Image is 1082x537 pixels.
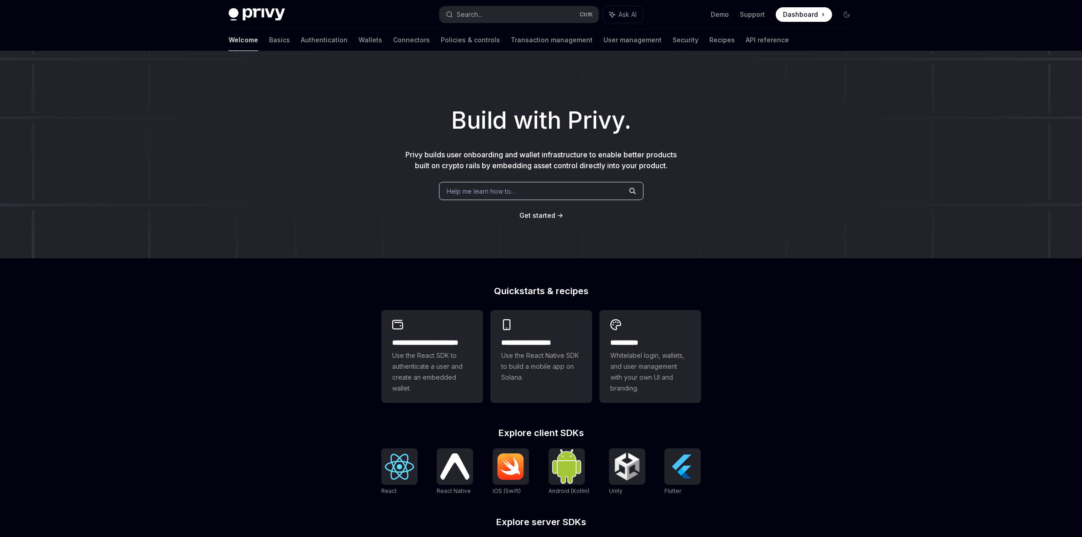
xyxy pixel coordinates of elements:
h1: Build with Privy. [15,103,1067,138]
img: Flutter [668,452,697,481]
a: React NativeReact Native [437,448,473,496]
span: Ask AI [618,10,637,19]
a: Basics [269,29,290,51]
span: Flutter [664,487,681,494]
a: API reference [746,29,789,51]
span: iOS (Swift) [493,487,521,494]
span: Use the React Native SDK to build a mobile app on Solana. [501,350,581,383]
h2: Explore client SDKs [381,428,701,437]
a: **** **** **** ***Use the React Native SDK to build a mobile app on Solana. [490,310,592,403]
button: Search...CtrlK [439,6,598,23]
a: Recipes [709,29,735,51]
a: Security [673,29,698,51]
img: dark logo [229,8,285,21]
span: Use the React SDK to authenticate a user and create an embedded wallet. [392,350,472,394]
a: ReactReact [381,448,418,496]
span: Dashboard [783,10,818,19]
a: Demo [711,10,729,19]
a: Connectors [393,29,430,51]
a: Welcome [229,29,258,51]
span: Android (Kotlin) [548,487,589,494]
span: Whitelabel login, wallets, and user management with your own UI and branding. [610,350,690,394]
button: Ask AI [603,6,643,23]
h2: Quickstarts & recipes [381,286,701,296]
span: Get started [519,211,555,219]
a: Transaction management [511,29,593,51]
div: Search... [457,9,482,20]
a: Policies & controls [441,29,500,51]
span: Help me learn how to… [447,186,516,196]
img: React Native [440,453,469,479]
a: Support [740,10,765,19]
span: React [381,487,397,494]
a: Authentication [301,29,348,51]
h2: Explore server SDKs [381,517,701,527]
img: Unity [613,452,642,481]
span: Ctrl K [579,11,593,18]
a: Wallets [359,29,382,51]
a: **** *****Whitelabel login, wallets, and user management with your own UI and branding. [599,310,701,403]
a: iOS (Swift)iOS (Swift) [493,448,529,496]
button: Toggle dark mode [839,7,854,22]
span: React Native [437,487,471,494]
a: User management [603,29,662,51]
img: React [385,454,414,480]
a: Dashboard [776,7,832,22]
a: UnityUnity [609,448,645,496]
span: Unity [609,487,623,494]
img: Android (Kotlin) [552,449,581,483]
img: iOS (Swift) [496,453,525,480]
a: FlutterFlutter [664,448,701,496]
span: Privy builds user onboarding and wallet infrastructure to enable better products built on crypto ... [405,150,677,170]
a: Android (Kotlin)Android (Kotlin) [548,448,589,496]
a: Get started [519,211,555,220]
